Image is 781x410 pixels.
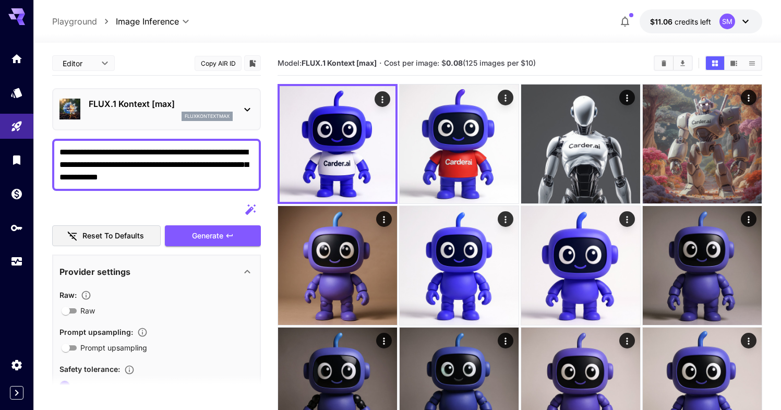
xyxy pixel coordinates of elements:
[63,58,95,69] span: Editor
[89,98,233,110] p: FLUX.1 Kontext [max]
[655,56,673,70] button: Clear Images
[192,230,223,243] span: Generate
[278,58,377,67] span: Model:
[741,333,756,348] div: Actions
[654,55,693,71] div: Clear ImagesDownload All
[375,91,390,107] div: Actions
[10,187,23,200] div: Wallet
[302,58,377,67] b: FLUX.1 Kontext [max]
[195,56,242,71] button: Copy AIR ID
[80,305,95,316] span: Raw
[10,221,23,234] div: API Keys
[705,55,762,71] div: Show images in grid viewShow images in video viewShow images in list view
[725,56,743,70] button: Show images in video view
[446,58,463,67] b: 0.08
[650,16,711,27] div: $11.05861
[384,58,536,67] span: Cost per image: $ (125 images per $10)
[10,52,23,65] div: Home
[376,333,392,348] div: Actions
[52,15,116,28] nav: breadcrumb
[719,14,735,29] div: SM
[498,90,513,105] div: Actions
[10,86,23,99] div: Models
[498,211,513,227] div: Actions
[650,17,675,26] span: $11.06
[120,365,139,375] button: Controls the tolerance level for input and output content moderation. Lower values apply stricter...
[521,85,640,203] img: 9k=
[278,206,397,325] img: Z
[59,365,120,373] span: Safety tolerance :
[706,56,724,70] button: Show images in grid view
[643,85,762,203] img: 9k=
[280,86,395,202] img: 2Q==
[674,56,692,70] button: Download All
[59,328,133,336] span: Prompt upsampling :
[521,206,640,325] img: 9k=
[379,57,382,69] p: ·
[619,90,635,105] div: Actions
[116,15,179,28] span: Image Inference
[59,259,254,284] div: Provider settings
[498,333,513,348] div: Actions
[185,113,230,120] p: fluxkontextmax
[400,206,519,325] img: Z
[743,56,761,70] button: Show images in list view
[376,211,392,227] div: Actions
[165,225,261,247] button: Generate
[80,342,147,353] span: Prompt upsampling
[643,206,762,325] img: 9k=
[52,225,161,247] button: Reset to defaults
[741,90,756,105] div: Actions
[10,358,23,371] div: Settings
[52,15,97,28] a: Playground
[10,153,23,166] div: Library
[675,17,711,26] span: credits left
[10,255,23,268] div: Usage
[59,291,77,299] span: Raw :
[77,290,95,300] button: Controls the level of post-processing applied to generated images.
[133,327,152,337] button: Enables automatic enhancement and expansion of the input prompt to improve generation quality and...
[59,93,254,125] div: FLUX.1 Kontext [max]fluxkontextmax
[248,57,257,69] button: Add to library
[59,266,130,278] p: Provider settings
[741,211,756,227] div: Actions
[400,85,519,203] img: 9k=
[10,120,23,133] div: Playground
[10,386,23,400] button: Expand sidebar
[619,211,635,227] div: Actions
[619,333,635,348] div: Actions
[640,9,762,33] button: $11.05861SM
